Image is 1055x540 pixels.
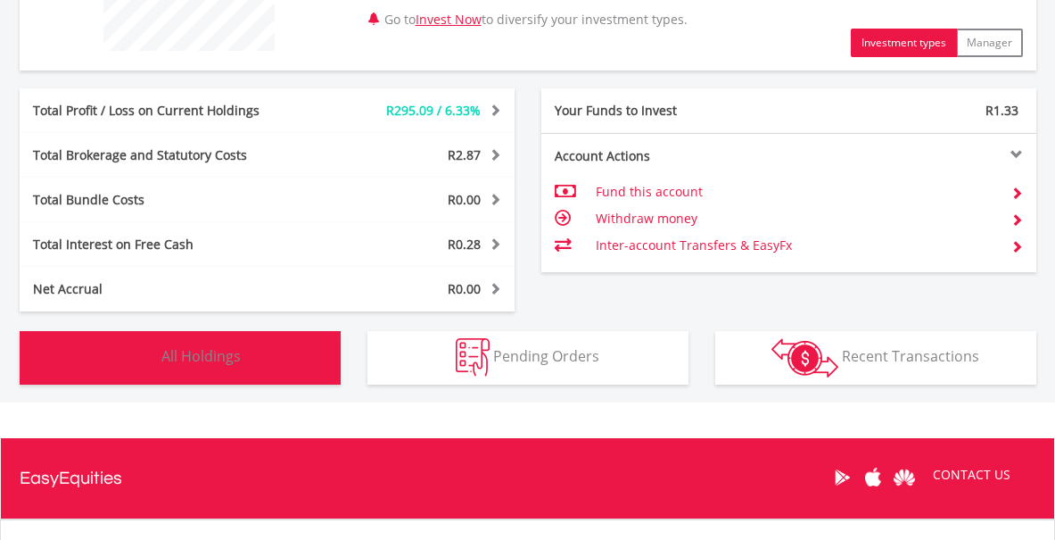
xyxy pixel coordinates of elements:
a: Google Play [827,450,858,505]
button: Investment types [851,29,957,57]
div: Your Funds to Invest [541,102,789,120]
a: CONTACT US [920,450,1023,500]
img: pending_instructions-wht.png [456,338,490,377]
a: Huawei [889,450,920,505]
td: Withdraw money [596,205,996,232]
img: transactions-zar-wht.png [771,338,838,378]
img: holdings-wht.png [120,338,158,377]
div: Account Actions [541,147,789,165]
span: R0.00 [448,280,481,297]
button: Pending Orders [367,331,688,385]
div: Total Profit / Loss on Current Holdings [20,102,309,120]
div: Total Interest on Free Cash [20,236,309,253]
a: EasyEquities [20,438,122,519]
span: R295.09 / 6.33% [386,102,481,119]
a: Apple [858,450,889,505]
span: R0.00 [448,191,481,208]
td: Inter-account Transfers & EasyFx [596,232,996,259]
a: Invest Now [416,11,482,28]
td: Fund this account [596,179,996,205]
span: Pending Orders [493,346,599,366]
div: Net Accrual [20,280,309,298]
div: Total Brokerage and Statutory Costs [20,146,309,164]
span: R2.87 [448,146,481,163]
span: Recent Transactions [842,346,979,366]
span: All Holdings [161,346,241,366]
button: Recent Transactions [715,331,1036,385]
div: Total Bundle Costs [20,191,309,209]
button: Manager [956,29,1023,57]
button: All Holdings [20,331,341,385]
span: R1.33 [985,102,1018,119]
span: R0.28 [448,236,481,253]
